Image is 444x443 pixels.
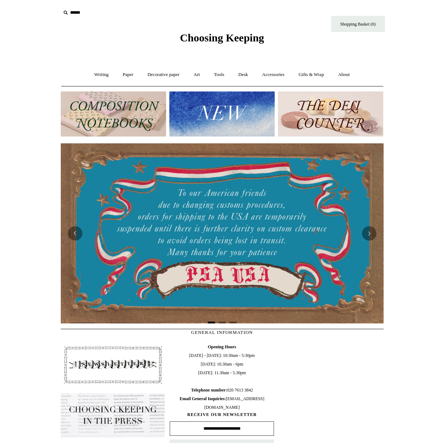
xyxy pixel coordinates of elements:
[88,65,115,84] a: Writing
[331,16,385,32] a: Shopping Basket (0)
[187,65,206,84] a: Art
[116,65,140,84] a: Paper
[180,396,226,401] b: Email General Inquiries:
[225,388,227,393] b: :
[180,37,264,42] a: Choosing Keeping
[362,226,376,241] button: Next
[331,65,356,84] a: About
[61,393,165,438] img: pf-635a2b01-aa89-4342-bbcd-4371b60f588c--In-the-press-Button_1200x.jpg
[170,412,274,418] span: RECEIVE OUR NEWSLETTER
[61,343,165,387] img: pf-4db91bb9--1305-Newsletter-Button_1200x.jpg
[169,91,275,137] img: New.jpg__PID:f73bdf93-380a-4a35-bcfe-7823039498e1
[170,343,274,412] span: [DATE] - [DATE]: 10:30am - 5:30pm [DATE]: 10.30am - 6pm [DATE]: 11.30am - 5.30pm 020 7613 3842
[207,65,231,84] a: Tools
[141,65,186,84] a: Decorative paper
[191,330,253,335] span: GENERAL INFORMATION
[219,322,226,323] button: Page 2
[180,396,264,410] span: [EMAIL_ADDRESS][DOMAIN_NAME]
[292,65,330,84] a: Gifts & Wrap
[68,226,82,241] button: Previous
[208,322,215,323] button: Page 1
[191,388,227,393] b: Telephone number
[61,143,384,323] img: USA PSA .jpg__PID:33428022-6587-48b7-8b57-d7eefc91f15a
[208,344,236,349] b: Opening Hours
[61,91,166,137] img: 202302 Composition ledgers.jpg__PID:69722ee6-fa44-49dd-a067-31375e5d54ec
[278,91,383,137] img: The Deli Counter
[232,65,255,84] a: Desk
[229,322,237,323] button: Page 3
[256,65,291,84] a: Accessories
[180,32,264,44] span: Choosing Keeping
